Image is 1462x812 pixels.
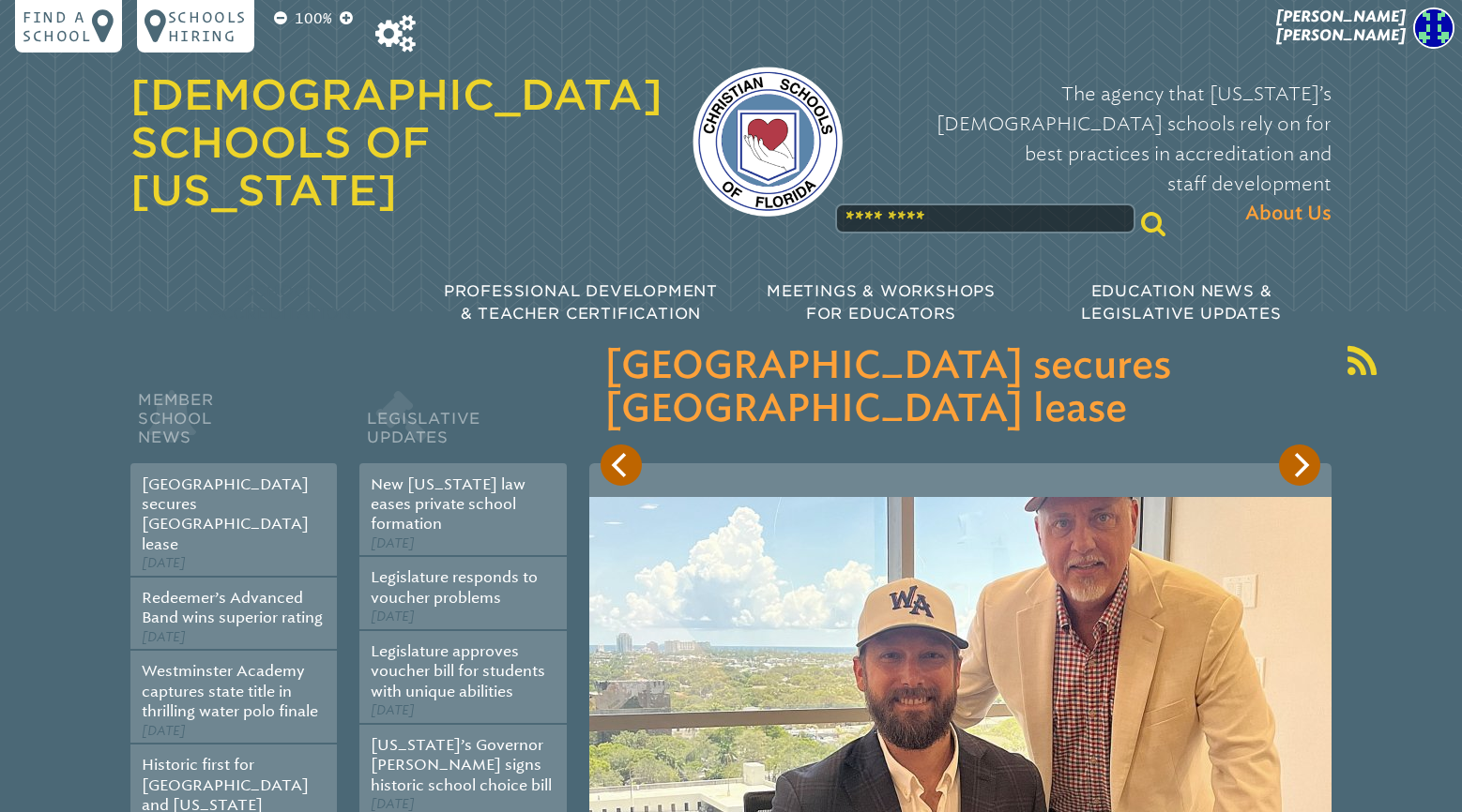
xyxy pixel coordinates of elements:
[371,796,415,812] span: [DATE]
[1081,282,1281,323] span: Education News & Legislative Updates
[371,568,538,606] a: Legislature responds to voucher problems
[130,70,662,215] a: [DEMOGRAPHIC_DATA] Schools of [US_STATE]
[371,475,525,534] a: New [US_STATE] law eases private school formation
[601,444,642,486] button: Previous
[371,702,415,718] span: [DATE]
[359,386,566,463] h2: Legislative Updates
[1413,8,1454,49] img: 76ffd2a4fbb71011d9448bd30a0b3acf
[23,8,92,45] p: Find a school
[693,67,843,217] img: csf-logo-web-colors.png
[371,609,415,624] span: [DATE]
[142,475,309,553] a: [GEOGRAPHIC_DATA] secures [GEOGRAPHIC_DATA] lease
[291,8,336,30] p: 100%
[142,589,323,626] a: Redeemer’s Advanced Band wins superior rating
[444,282,718,323] span: Professional Development & Teacher Certification
[371,535,415,551] span: [DATE]
[604,345,1317,431] h3: [GEOGRAPHIC_DATA] secures [GEOGRAPHIC_DATA] lease
[168,8,247,45] p: Schools Hiring
[130,386,337,463] h2: Member School News
[873,79,1332,229] p: The agency that [US_STATE]’s [DEMOGRAPHIC_DATA] schools rely on for best practices in accreditati...
[767,282,996,323] span: Meetings & Workshops for Educators
[371,736,552,794] a: [US_STATE]’s Governor [PERSON_NAME] signs historic school choice bill
[142,629,186,645] span: [DATE]
[209,282,352,323] span: School Accreditation
[1279,444,1320,486] button: Next
[142,662,318,720] a: Westminster Academy captures state title in thrilling water polo finale
[1276,8,1406,44] span: [PERSON_NAME] [PERSON_NAME]
[142,723,186,739] span: [DATE]
[142,555,186,571] span: [DATE]
[1245,199,1332,229] span: About Us
[371,642,545,700] a: Legislature approves voucher bill for students with unique abilities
